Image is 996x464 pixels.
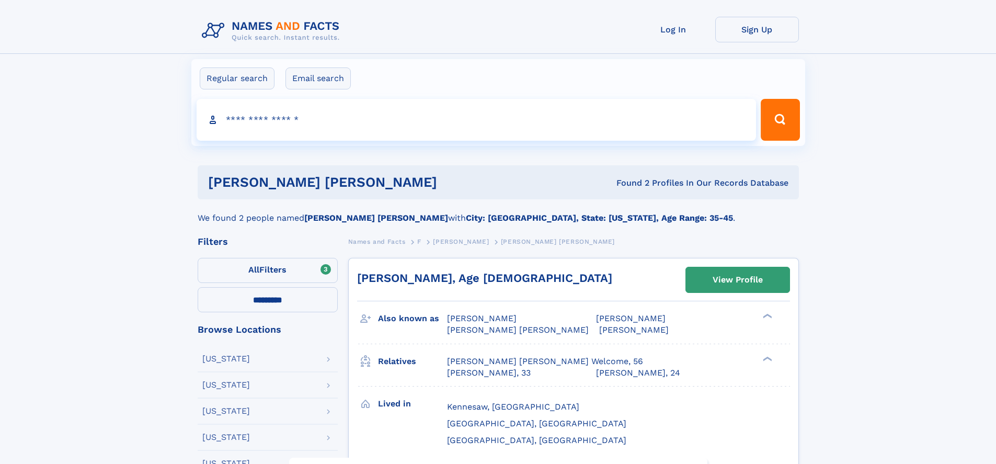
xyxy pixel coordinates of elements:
[447,367,531,379] a: [PERSON_NAME], 33
[760,313,773,320] div: ❯
[526,177,788,189] div: Found 2 Profiles In Our Records Database
[433,235,489,248] a: [PERSON_NAME]
[202,407,250,415] div: [US_STATE]
[417,235,421,248] a: F
[466,213,733,223] b: City: [GEOGRAPHIC_DATA], State: [US_STATE], Age Range: 35-45
[357,271,612,285] a: [PERSON_NAME], Age [DEMOGRAPHIC_DATA]
[632,17,715,42] a: Log In
[417,238,421,245] span: F
[713,268,763,292] div: View Profile
[760,355,773,362] div: ❯
[198,325,338,334] div: Browse Locations
[304,213,448,223] b: [PERSON_NAME] [PERSON_NAME]
[198,258,338,283] label: Filters
[285,67,351,89] label: Email search
[378,353,447,370] h3: Relatives
[378,395,447,413] h3: Lived in
[447,402,579,412] span: Kennesaw, [GEOGRAPHIC_DATA]
[501,238,615,245] span: [PERSON_NAME] [PERSON_NAME]
[599,325,669,335] span: [PERSON_NAME]
[447,418,626,428] span: [GEOGRAPHIC_DATA], [GEOGRAPHIC_DATA]
[761,99,799,141] button: Search Button
[447,435,626,445] span: [GEOGRAPHIC_DATA], [GEOGRAPHIC_DATA]
[596,313,666,323] span: [PERSON_NAME]
[378,310,447,327] h3: Also known as
[198,199,799,224] div: We found 2 people named with .
[447,313,517,323] span: [PERSON_NAME]
[202,381,250,389] div: [US_STATE]
[447,356,643,367] a: [PERSON_NAME] [PERSON_NAME] Welcome, 56
[202,355,250,363] div: [US_STATE]
[248,265,259,275] span: All
[596,367,680,379] a: [PERSON_NAME], 24
[197,99,757,141] input: search input
[447,325,589,335] span: [PERSON_NAME] [PERSON_NAME]
[686,267,789,292] a: View Profile
[198,237,338,246] div: Filters
[433,238,489,245] span: [PERSON_NAME]
[198,17,348,45] img: Logo Names and Facts
[715,17,799,42] a: Sign Up
[202,433,250,442] div: [US_STATE]
[348,235,406,248] a: Names and Facts
[200,67,274,89] label: Regular search
[208,176,527,189] h1: [PERSON_NAME] [PERSON_NAME]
